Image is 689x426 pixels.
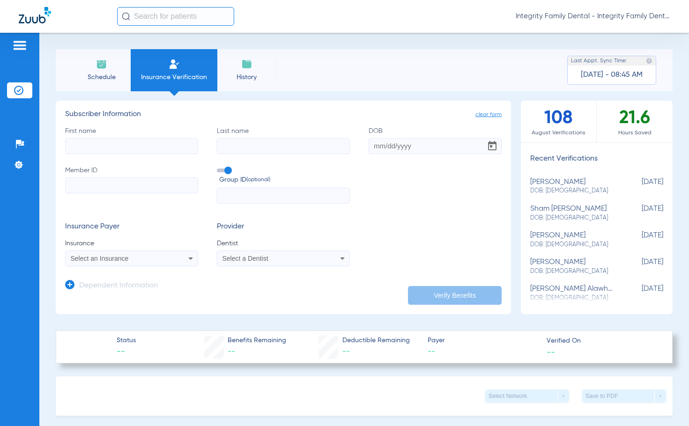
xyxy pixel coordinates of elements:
[122,12,130,21] img: Search Icon
[79,73,124,82] span: Schedule
[616,205,663,222] span: [DATE]
[65,166,198,204] label: Member ID
[169,59,180,70] img: Manual Insurance Verification
[530,285,616,302] div: [PERSON_NAME] alawhaib
[530,241,616,249] span: DOB: [DEMOGRAPHIC_DATA]
[79,281,158,291] h3: Dependent Information
[616,258,663,275] span: [DATE]
[530,205,616,222] div: sham [PERSON_NAME]
[222,255,268,262] span: Select a Dentist
[228,348,235,355] span: --
[642,381,689,426] iframe: Chat Widget
[217,239,350,248] span: Dentist
[117,336,136,345] span: Status
[241,59,252,70] img: History
[342,348,350,355] span: --
[547,336,657,346] span: Verified On
[597,101,673,142] div: 21.6
[217,126,350,154] label: Last name
[530,231,616,249] div: [PERSON_NAME]
[224,73,269,82] span: History
[117,7,234,26] input: Search for patients
[65,126,198,154] label: First name
[12,40,27,51] img: hamburger-icon
[408,286,502,305] button: Verify Benefits
[19,7,51,23] img: Zuub Logo
[521,101,597,142] div: 108
[65,110,502,119] h3: Subscriber Information
[96,59,107,70] img: Schedule
[369,126,502,154] label: DOB
[521,154,673,164] h3: Recent Verifications
[530,214,616,222] span: DOB: [DEMOGRAPHIC_DATA]
[646,58,652,64] img: last sync help info
[228,336,286,345] span: Benefits Remaining
[65,222,198,232] h3: Insurance Payer
[65,177,198,193] input: Member ID
[342,336,410,345] span: Deductible Remaining
[65,138,198,154] input: First name
[369,138,502,154] input: DOBOpen calendar
[246,175,270,185] small: (optional)
[217,222,350,232] h3: Provider
[571,56,627,66] span: Last Appt. Sync Time:
[65,239,198,248] span: Insurance
[581,70,643,80] span: [DATE] - 08:45 AM
[117,346,136,358] span: --
[597,128,673,138] span: Hours Saved
[547,347,555,357] span: --
[530,178,616,195] div: [PERSON_NAME]
[483,137,502,155] button: Open calendar
[616,231,663,249] span: [DATE]
[521,128,596,138] span: August Verifications
[217,138,350,154] input: Last name
[219,175,350,185] span: Group ID
[71,255,129,262] span: Select an Insurance
[428,346,538,358] span: --
[616,285,663,302] span: [DATE]
[530,267,616,276] span: DOB: [DEMOGRAPHIC_DATA]
[475,110,502,119] span: clear form
[428,336,538,345] span: Payer
[138,73,210,82] span: Insurance Verification
[530,258,616,275] div: [PERSON_NAME]
[530,187,616,195] span: DOB: [DEMOGRAPHIC_DATA]
[616,178,663,195] span: [DATE]
[516,12,670,21] span: Integrity Family Dental - Integrity Family Dental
